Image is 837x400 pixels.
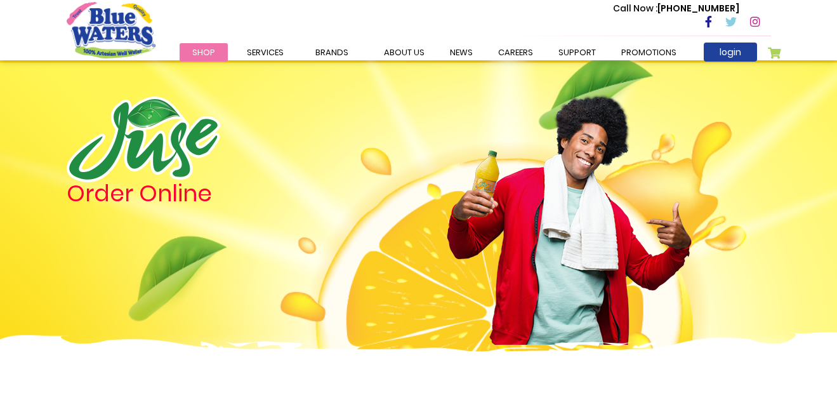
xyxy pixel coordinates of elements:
a: login [704,43,757,62]
a: careers [485,43,546,62]
a: support [546,43,609,62]
a: about us [371,43,437,62]
p: [PHONE_NUMBER] [613,2,739,15]
a: News [437,43,485,62]
a: Promotions [609,43,689,62]
span: Services [247,46,284,58]
img: logo [67,97,220,182]
span: Brands [315,46,348,58]
h4: Order Online [67,182,349,205]
span: Shop [192,46,215,58]
img: man.png [445,73,693,345]
span: Call Now : [613,2,657,15]
a: store logo [67,2,155,58]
